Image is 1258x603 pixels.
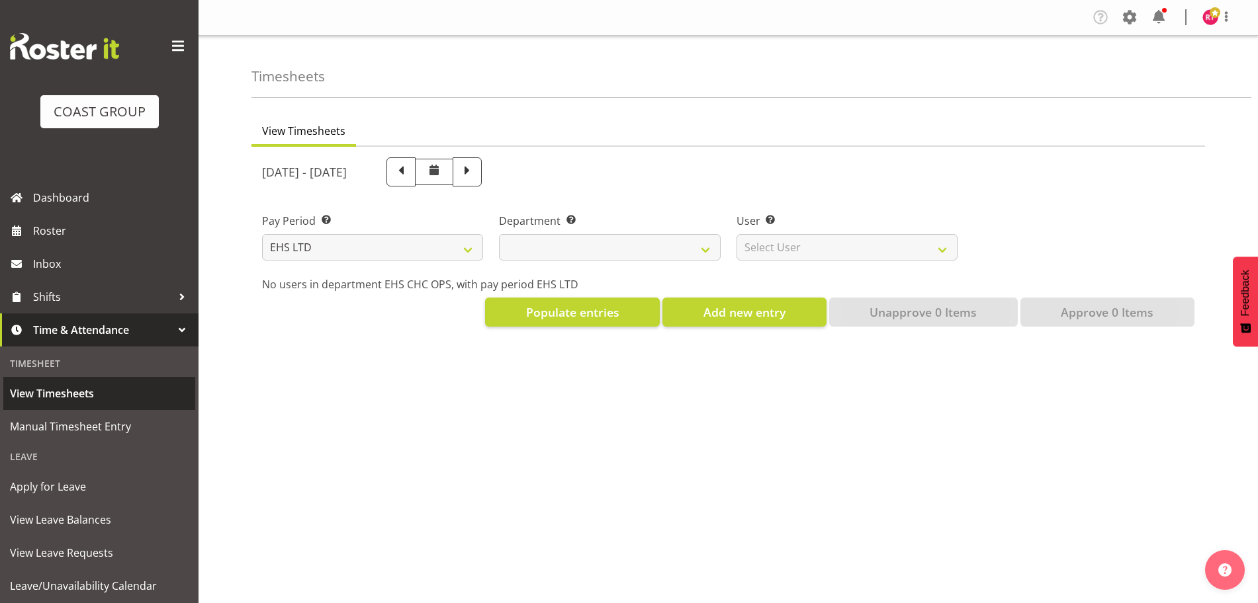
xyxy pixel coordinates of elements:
span: Add new entry [703,303,786,321]
img: Rosterit website logo [10,33,119,60]
label: Pay Period [262,213,483,229]
a: Leave/Unavailability Calendar [3,569,195,602]
button: Add new entry [662,298,826,327]
a: Apply for Leave [3,470,195,503]
span: Populate entries [526,303,619,321]
span: Approve 0 Items [1061,303,1153,321]
a: Manual Timesheet Entry [3,410,195,443]
div: COAST GROUP [54,102,146,122]
label: Department [499,213,720,229]
span: Roster [33,221,192,241]
span: View Timesheets [10,383,189,403]
h4: Timesheets [251,69,325,84]
a: View Leave Requests [3,536,195,569]
span: Shifts [33,287,172,307]
button: Unapprove 0 Items [829,298,1018,327]
span: Dashboard [33,188,192,208]
label: User [737,213,958,229]
button: Approve 0 Items [1020,298,1194,327]
span: Leave/Unavailability Calendar [10,576,189,596]
span: View Timesheets [262,123,345,139]
button: Feedback - Show survey [1233,257,1258,346]
h5: [DATE] - [DATE] [262,165,347,179]
span: Apply for Leave [10,477,189,497]
span: Inbox [33,254,192,274]
a: View Timesheets [3,377,195,410]
span: View Leave Balances [10,510,189,530]
span: Time & Attendance [33,320,172,340]
button: Populate entries [485,298,660,327]
span: Unapprove 0 Items [870,303,977,321]
div: Timesheet [3,350,195,377]
img: help-xxl-2.png [1218,563,1232,577]
span: Feedback [1239,270,1251,316]
span: Manual Timesheet Entry [10,417,189,436]
p: No users in department EHS CHC OPS, with pay period EHS LTD [262,276,1194,292]
a: View Leave Balances [3,503,195,536]
img: reuben-thomas8009.jpg [1202,9,1218,25]
div: Leave [3,443,195,470]
span: View Leave Requests [10,543,189,563]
